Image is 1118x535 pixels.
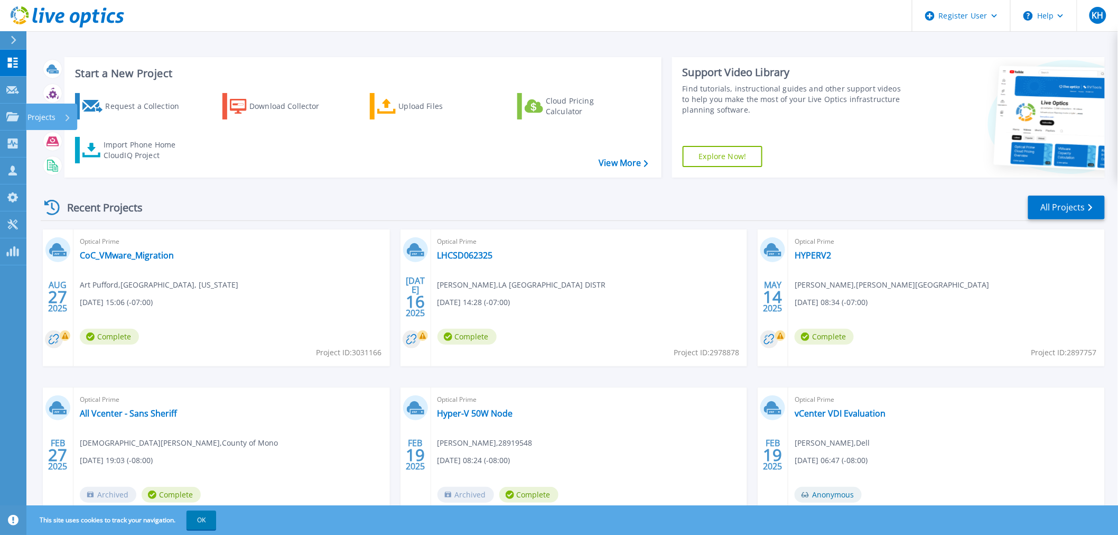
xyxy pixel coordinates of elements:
span: Optical Prime [437,236,741,247]
div: Import Phone Home CloudIQ Project [104,140,186,161]
span: Complete [142,487,201,503]
span: [DATE] 06:47 (-08:00) [795,455,868,466]
span: Anonymous [795,487,862,503]
a: Cloud Pricing Calculator [517,93,635,119]
div: FEB 2025 [405,436,425,474]
span: Project ID: 3031166 [316,347,382,358]
a: Download Collector [222,93,340,119]
span: Optical Prime [795,236,1098,247]
span: 27 [48,292,67,301]
a: Upload Files [370,93,488,119]
span: Art Pufford , [GEOGRAPHIC_DATA], [US_STATE] [80,279,238,291]
a: All Projects [1028,196,1105,219]
button: OK [187,511,216,530]
span: Complete [80,329,139,345]
span: 27 [48,450,67,459]
span: [DATE] 19:03 (-08:00) [80,455,153,466]
span: Complete [437,329,497,345]
a: HYPERV2 [795,250,831,261]
div: Cloud Pricing Calculator [546,96,630,117]
a: vCenter VDI Evaluation [795,408,886,419]
span: Optical Prime [80,236,384,247]
a: Request a Collection [75,93,193,119]
span: 19 [406,450,425,459]
span: Optical Prime [795,394,1098,405]
span: 14 [763,292,782,301]
div: Upload Files [399,96,483,117]
p: Projects [27,104,55,131]
div: [DATE] 2025 [405,278,425,316]
span: Project ID: 2897757 [1031,347,1097,358]
span: Complete [795,329,854,345]
div: FEB 2025 [763,436,783,474]
span: [DATE] 15:06 (-07:00) [80,297,153,308]
a: Explore Now! [683,146,763,167]
div: FEB 2025 [48,436,68,474]
span: KH [1092,11,1103,20]
div: Support Video Library [683,66,905,79]
span: [DATE] 14:28 (-07:00) [437,297,510,308]
div: Request a Collection [105,96,190,117]
span: Archived [437,487,494,503]
div: Recent Projects [41,195,157,220]
span: [DATE] 08:34 (-07:00) [795,297,868,308]
div: MAY 2025 [763,278,783,316]
span: 19 [763,450,782,459]
a: Hyper-V 50W Node [437,408,513,419]
span: Archived [80,487,136,503]
span: [DATE] 08:24 (-08:00) [437,455,510,466]
span: Project ID: 2978878 [674,347,739,358]
span: [PERSON_NAME] , [PERSON_NAME][GEOGRAPHIC_DATA] [795,279,989,291]
a: View More [599,158,648,168]
a: All Vcenter - Sans Sheriff [80,408,177,419]
a: CoC_VMware_Migration [80,250,174,261]
h3: Start a New Project [75,68,648,79]
span: Optical Prime [437,394,741,405]
span: [PERSON_NAME] , LA [GEOGRAPHIC_DATA] DISTR [437,279,606,291]
span: 16 [406,297,425,306]
span: Optical Prime [80,394,384,405]
div: Download Collector [249,96,334,117]
div: AUG 2025 [48,278,68,316]
span: Complete [499,487,558,503]
span: [PERSON_NAME] , 28919548 [437,437,533,449]
span: This site uses cookies to track your navigation. [29,511,216,530]
span: [DEMOGRAPHIC_DATA][PERSON_NAME] , County of Mono [80,437,278,449]
span: [PERSON_NAME] , Dell [795,437,870,449]
a: LHCSD062325 [437,250,493,261]
div: Find tutorials, instructional guides and other support videos to help you make the most of your L... [683,84,905,115]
